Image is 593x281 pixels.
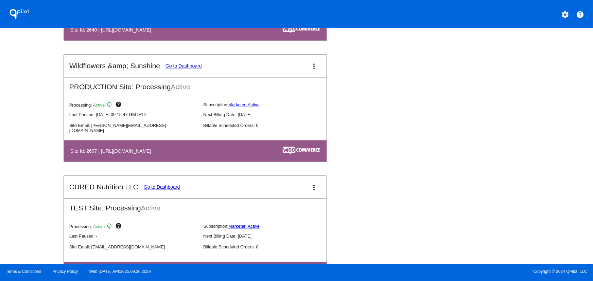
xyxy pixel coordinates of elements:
mat-icon: help [576,11,585,19]
mat-icon: more_vert [310,184,318,192]
img: c53aa0e5-ae75-48aa-9bee-956650975ee5 [283,147,320,154]
h4: Site Id: 2697 | [URL][DOMAIN_NAME] [70,148,155,154]
p: Subscription: [203,224,332,229]
a: Marketer: Active [228,224,260,229]
mat-icon: help [115,223,123,231]
p: Processing: [69,223,198,231]
p: Processing: [69,101,198,109]
a: Marketer: Active [228,102,260,107]
span: Copyright © 2024 QPilot, LLC [302,269,587,274]
h2: TEST Site: Processing [64,199,327,212]
span: Active [171,83,190,91]
a: Privacy Policy [53,269,78,274]
p: Site Email: [PERSON_NAME][EMAIL_ADDRESS][DOMAIN_NAME] [69,123,198,133]
mat-icon: help [115,101,123,109]
p: Subscription: [203,102,332,107]
h2: Wildflowers &amp; Sunshine [69,62,160,70]
a: Web:[DATE] API:2025.09.30.2039 [89,269,151,274]
span: Active [93,102,105,107]
img: c53aa0e5-ae75-48aa-9bee-956650975ee5 [283,25,320,33]
h1: QPilot [6,7,33,21]
p: Billable Scheduled Orders: 0 [203,244,332,249]
h4: Site Id: 2640 | [URL][DOMAIN_NAME] [70,27,155,33]
p: Next Billing Date: [DATE] [203,233,332,239]
p: Site Email: [EMAIL_ADDRESS][DOMAIN_NAME] [69,244,198,249]
p: Last Paused: - [69,233,198,239]
mat-icon: more_vert [310,62,318,70]
p: Next Billing Date: [DATE] [203,112,332,117]
a: Go to Dashboard [144,184,180,190]
mat-icon: sync [106,223,114,231]
mat-icon: settings [561,11,569,19]
mat-icon: sync [106,101,114,109]
h2: PRODUCTION Site: Processing [64,77,327,91]
span: Active [141,204,160,212]
span: Active [93,224,105,229]
a: Terms & Conditions [6,269,41,274]
a: Go to Dashboard [165,63,202,69]
h2: CURED Nutrition LLC [69,183,138,191]
p: Last Paused: [DATE] 09:15:47 GMT+14 [69,112,198,117]
p: Billable Scheduled Orders: 0 [203,123,332,128]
